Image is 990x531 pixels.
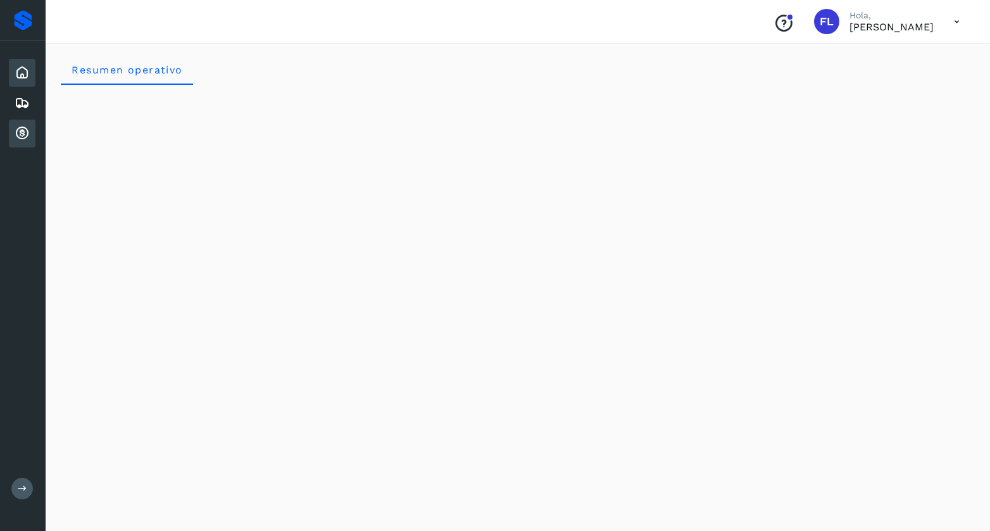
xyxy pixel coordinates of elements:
div: Cuentas por cobrar [9,120,35,147]
p: Fabian Lopez Calva [849,21,934,33]
p: Hola, [849,10,934,21]
span: Resumen operativo [71,64,183,76]
div: Inicio [9,59,35,87]
div: Embarques [9,89,35,117]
